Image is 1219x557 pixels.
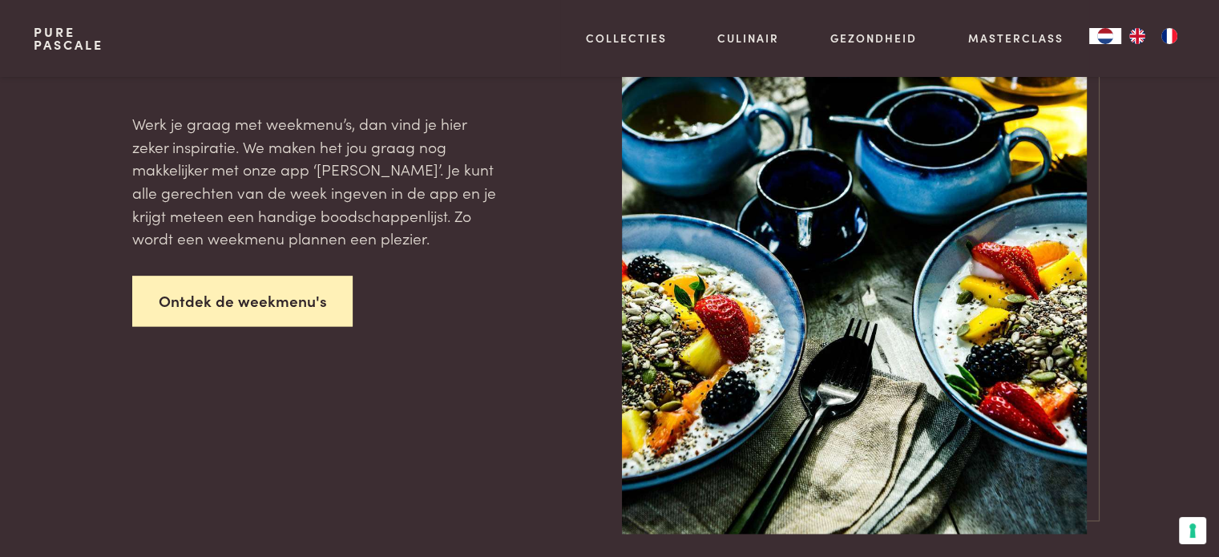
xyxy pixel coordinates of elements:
a: Collecties [586,30,667,46]
ul: Language list [1121,28,1185,44]
a: Ontdek de weekmenu's [132,276,353,326]
a: Masterclass [968,30,1064,46]
div: Language [1089,28,1121,44]
a: FR [1153,28,1185,44]
a: Culinair [717,30,779,46]
a: PurePascale [34,26,103,51]
aside: Language selected: Nederlands [1089,28,1185,44]
a: Gezondheid [830,30,917,46]
a: NL [1089,28,1121,44]
button: Uw voorkeuren voor toestemming voor trackingtechnologieën [1179,517,1206,544]
p: Werk je graag met weekmenu’s, dan vind je hier zeker inspiratie. We maken het jou graag nog makke... [132,112,499,250]
a: EN [1121,28,1153,44]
